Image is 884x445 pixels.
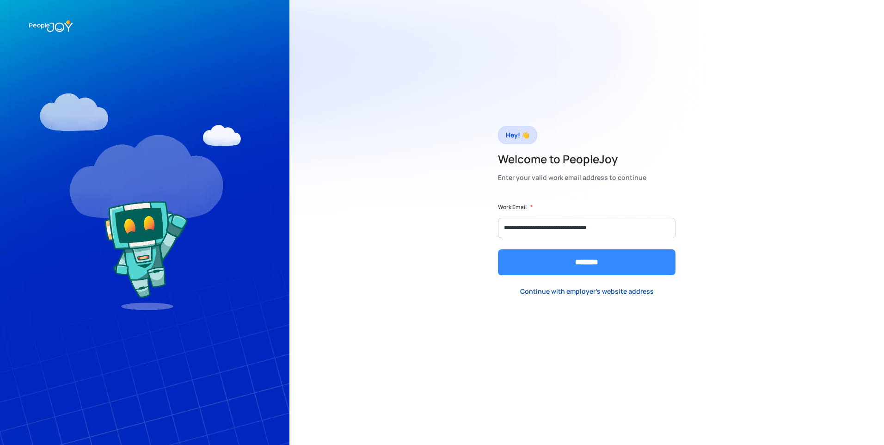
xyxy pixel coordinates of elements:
[513,282,661,301] a: Continue with employer's website address
[498,171,646,184] div: Enter your valid work email address to continue
[498,152,646,167] h2: Welcome to PeopleJoy
[506,129,529,142] div: Hey! 👋
[520,287,654,296] div: Continue with employer's website address
[498,203,675,275] form: Form
[498,203,527,212] label: Work Email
